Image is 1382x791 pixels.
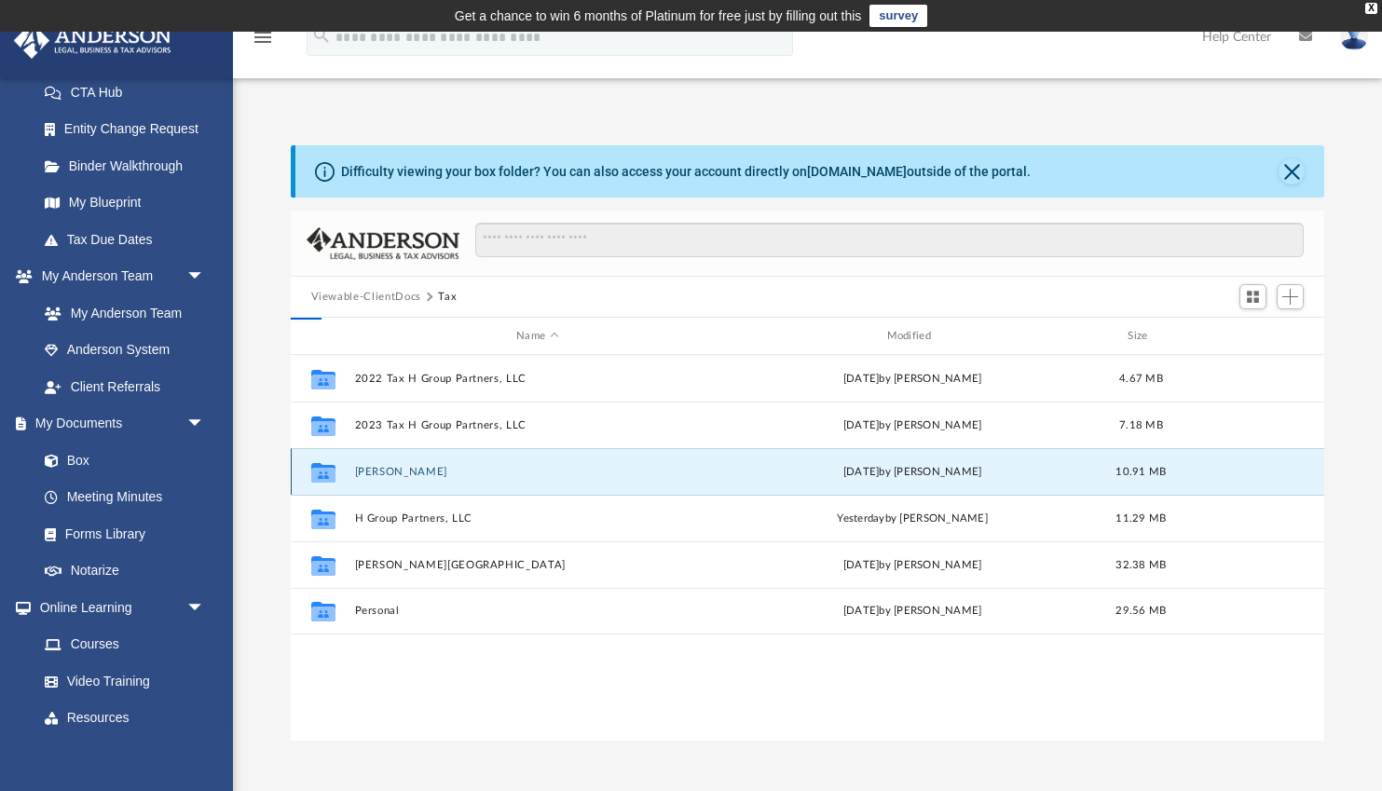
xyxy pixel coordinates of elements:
[26,626,224,663] a: Courses
[475,223,1304,258] input: Search files and folders
[186,405,224,443] span: arrow_drop_down
[252,26,274,48] i: menu
[26,221,233,258] a: Tax Due Dates
[26,662,214,700] a: Video Training
[1365,3,1377,14] div: close
[729,464,1095,481] div: [DATE] by [PERSON_NAME]
[291,355,1325,741] div: grid
[1103,328,1178,345] div: Size
[354,512,720,525] button: H Group Partners, LLC
[354,419,720,431] button: 2023 Tax H Group Partners, LLC
[298,328,345,345] div: id
[1119,374,1163,384] span: 4.67 MB
[26,184,224,222] a: My Blueprint
[353,328,720,345] div: Name
[729,603,1095,620] div: [DATE] by [PERSON_NAME]
[26,700,224,737] a: Resources
[13,589,224,626] a: Online Learningarrow_drop_down
[354,605,720,617] button: Personal
[341,162,1031,182] div: Difficulty viewing your box folder? You can also access your account directly on outside of the p...
[1115,606,1166,616] span: 29.56 MB
[1115,467,1166,477] span: 10.91 MB
[186,258,224,296] span: arrow_drop_down
[26,294,214,332] a: My Anderson Team
[729,417,1095,434] div: [DATE] by [PERSON_NAME]
[729,557,1095,574] div: [DATE] by [PERSON_NAME]
[26,111,233,148] a: Entity Change Request
[1186,328,1317,345] div: id
[1115,560,1166,570] span: 32.38 MB
[354,559,720,571] button: [PERSON_NAME][GEOGRAPHIC_DATA]
[26,368,224,405] a: Client Referrals
[837,513,884,524] span: yesterday
[252,35,274,48] a: menu
[26,552,224,590] a: Notarize
[26,147,233,184] a: Binder Walkthrough
[26,479,224,516] a: Meeting Minutes
[1279,158,1305,184] button: Close
[186,589,224,627] span: arrow_drop_down
[13,405,224,443] a: My Documentsarrow_drop_down
[1115,513,1166,524] span: 11.29 MB
[13,258,224,295] a: My Anderson Teamarrow_drop_down
[354,373,720,385] button: 2022 Tax H Group Partners, LLC
[26,442,214,479] a: Box
[26,74,233,111] a: CTA Hub
[311,289,421,306] button: Viewable-ClientDocs
[354,466,720,478] button: [PERSON_NAME]
[807,164,907,179] a: [DOMAIN_NAME]
[311,25,332,46] i: search
[26,332,224,369] a: Anderson System
[8,22,177,59] img: Anderson Advisors Platinum Portal
[1340,23,1368,50] img: User Pic
[1277,284,1305,310] button: Add
[438,289,457,306] button: Tax
[729,328,1096,345] div: Modified
[729,511,1095,527] div: by [PERSON_NAME]
[729,371,1095,388] div: [DATE] by [PERSON_NAME]
[869,5,927,27] a: survey
[1239,284,1267,310] button: Switch to Grid View
[1119,420,1163,430] span: 7.18 MB
[26,515,214,552] a: Forms Library
[455,5,862,27] div: Get a chance to win 6 months of Platinum for free just by filling out this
